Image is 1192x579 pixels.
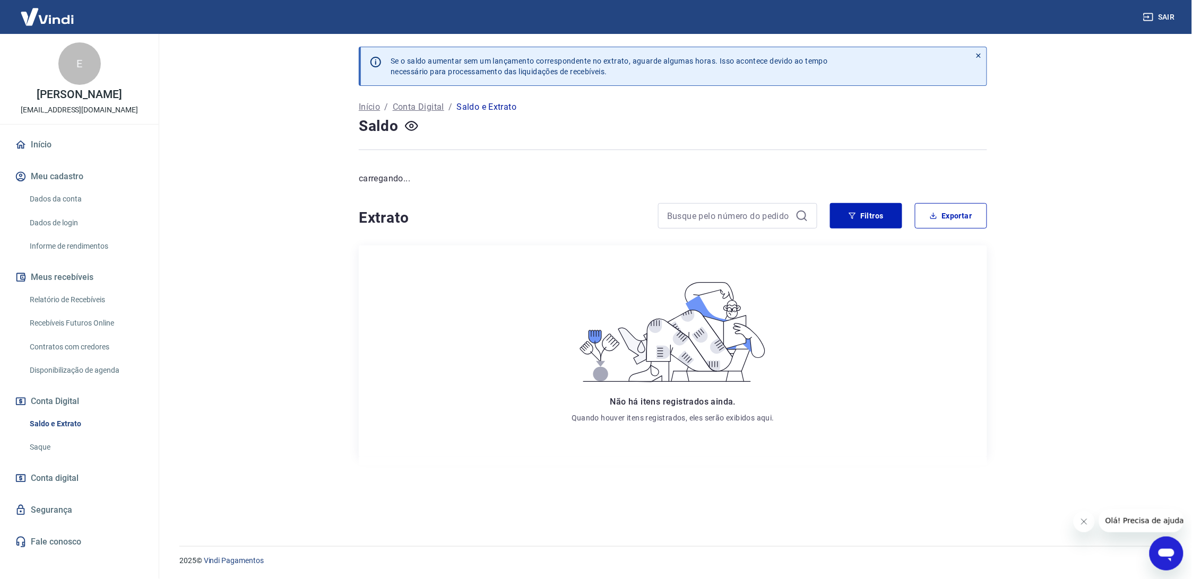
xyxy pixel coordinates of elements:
[1099,509,1184,532] iframe: Mensagem da empresa
[830,203,902,229] button: Filtros
[359,172,987,185] p: carregando...
[25,188,146,210] a: Dados da conta
[456,101,516,113] p: Saldo e Extrato
[204,556,264,565] a: Vindi Pagamentos
[610,397,736,407] span: Não há itens registrados ainda.
[359,116,399,137] h4: Saldo
[915,203,987,229] button: Exportar
[25,413,146,435] a: Saldo e Extrato
[448,101,452,113] p: /
[667,208,791,224] input: Busque pelo número do pedido
[1074,511,1095,532] iframe: Fechar mensagem
[391,56,828,77] p: Se o saldo aumentar sem um lançamento correspondente no extrato, aguarde algumas horas. Isso acon...
[21,104,138,116] p: [EMAIL_ADDRESS][DOMAIN_NAME]
[179,555,1167,566] p: 2025 ©
[31,471,79,486] span: Conta digital
[25,235,146,257] a: Informe de rendimentos
[13,133,146,156] a: Início
[572,413,774,423] p: Quando houver itens registrados, eles serão exibidos aqui.
[6,7,89,16] span: Olá! Precisa de ajuda?
[13,390,146,413] button: Conta Digital
[1141,7,1179,27] button: Sair
[13,498,146,522] a: Segurança
[25,336,146,358] a: Contratos com credores
[384,101,388,113] p: /
[359,101,380,113] a: Início
[13,530,146,554] a: Fale conosco
[37,89,122,100] p: [PERSON_NAME]
[25,289,146,311] a: Relatório de Recebíveis
[1150,537,1184,571] iframe: Botão para abrir a janela de mensagens
[13,266,146,289] button: Meus recebíveis
[13,165,146,188] button: Meu cadastro
[13,467,146,490] a: Conta digital
[393,101,444,113] a: Conta Digital
[13,1,82,33] img: Vindi
[58,42,101,85] div: E
[25,312,146,334] a: Recebíveis Futuros Online
[25,212,146,234] a: Dados de login
[359,207,645,229] h4: Extrato
[25,436,146,458] a: Saque
[25,359,146,381] a: Disponibilização de agenda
